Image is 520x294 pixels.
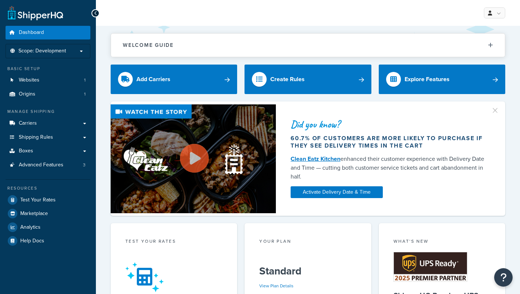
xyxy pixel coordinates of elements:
[6,144,90,158] a: Boxes
[259,283,294,289] a: View Plan Details
[6,87,90,101] a: Origins1
[291,119,488,129] div: Did you know?
[125,238,222,246] div: Test your rates
[19,148,33,154] span: Boxes
[18,48,66,54] span: Scope: Development
[20,224,41,231] span: Analytics
[379,65,505,94] a: Explore Features
[6,221,90,234] a: Analytics
[6,158,90,172] a: Advanced Features3
[6,131,90,144] a: Shipping Rules
[494,268,513,287] button: Open Resource Center
[111,104,276,213] img: Video thumbnail
[270,74,305,84] div: Create Rules
[6,73,90,87] li: Websites
[84,91,86,97] span: 1
[291,186,383,198] a: Activate Delivery Date & Time
[6,193,90,207] a: Test Your Rates
[6,87,90,101] li: Origins
[123,42,174,48] h2: Welcome Guide
[20,211,48,217] span: Marketplace
[20,197,56,203] span: Test Your Rates
[136,74,170,84] div: Add Carriers
[259,238,356,246] div: Your Plan
[19,91,35,97] span: Origins
[6,185,90,191] div: Resources
[19,120,37,127] span: Carriers
[259,265,356,277] h5: Standard
[20,238,44,244] span: Help Docs
[19,134,53,141] span: Shipping Rules
[19,77,39,83] span: Websites
[245,65,371,94] a: Create Rules
[6,234,90,248] a: Help Docs
[291,135,488,149] div: 60.7% of customers are more likely to purchase if they see delivery times in the cart
[83,162,86,168] span: 3
[6,108,90,115] div: Manage Shipping
[111,65,237,94] a: Add Carriers
[111,34,505,57] button: Welcome Guide
[6,26,90,39] a: Dashboard
[291,155,488,181] div: enhanced their customer experience with Delivery Date and Time — cutting both customer service ti...
[6,117,90,130] a: Carriers
[19,162,63,168] span: Advanced Features
[6,158,90,172] li: Advanced Features
[405,74,450,84] div: Explore Features
[6,207,90,220] a: Marketplace
[291,155,340,163] a: Clean Eatz Kitchen
[6,73,90,87] a: Websites1
[394,238,490,246] div: What's New
[19,30,44,36] span: Dashboard
[6,66,90,72] div: Basic Setup
[84,77,86,83] span: 1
